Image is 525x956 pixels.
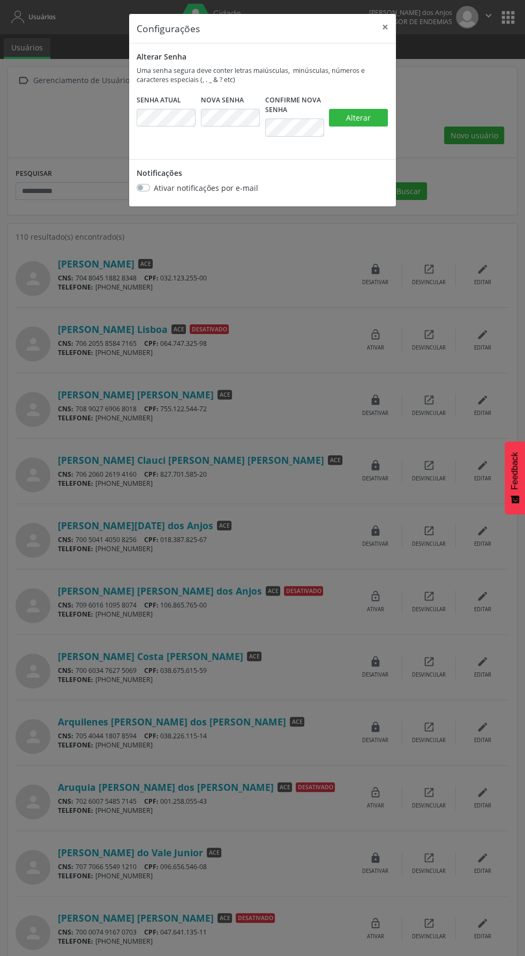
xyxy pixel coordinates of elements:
legend: Confirme Nova Senha [265,95,324,118]
span: Alterar [346,113,371,123]
p: Uma senha segura deve conter letras maiúsculas, minúsculas, números e caracteres especiais (, . _... [137,66,388,84]
label: Ativar notificações por e-mail [154,182,258,194]
legend: Nova Senha [201,95,260,109]
legend: Senha Atual [137,95,196,109]
h5: Configurações [137,21,200,35]
label: Notificações [137,167,182,179]
button: Feedback - Mostrar pesquisa [505,441,525,514]
button: Close [374,14,396,40]
span: Feedback [510,452,520,490]
label: Alterar Senha [137,51,186,62]
button: Alterar [329,109,388,127]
